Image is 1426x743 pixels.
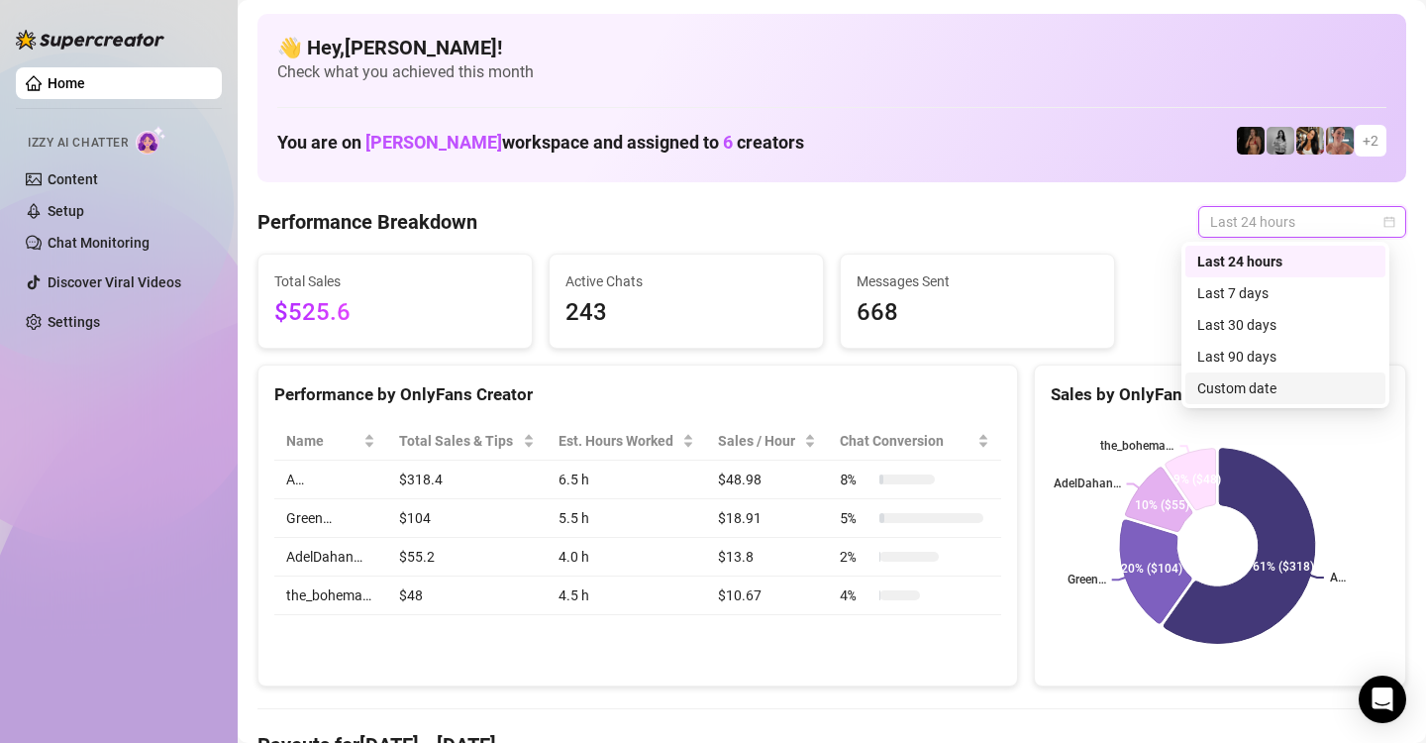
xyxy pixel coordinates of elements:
span: Name [286,430,359,452]
td: 6.5 h [547,461,707,499]
span: Check what you achieved this month [277,61,1386,83]
th: Sales / Hour [706,422,827,461]
span: calendar [1383,216,1395,228]
img: the_bohema [1237,127,1265,155]
div: Last 30 days [1185,309,1385,341]
div: Last 7 days [1185,277,1385,309]
span: 668 [857,294,1098,332]
span: Total Sales [274,270,516,292]
text: the_bohema… [1100,439,1173,453]
div: Est. Hours Worked [559,430,679,452]
td: $104 [387,499,547,538]
th: Total Sales & Tips [387,422,547,461]
text: AdelDahan… [1054,478,1121,491]
div: Performance by OnlyFans Creator [274,381,1001,408]
div: Last 24 hours [1185,246,1385,277]
span: Active Chats [565,270,807,292]
span: [PERSON_NAME] [365,132,502,153]
td: $55.2 [387,538,547,577]
span: $525.6 [274,294,516,332]
div: Sales by OnlyFans Creator [1051,381,1389,408]
td: $13.8 [706,538,827,577]
span: 2 % [840,546,871,568]
td: 4.0 h [547,538,707,577]
h4: Performance Breakdown [257,208,477,236]
h1: You are on workspace and assigned to creators [277,132,804,154]
img: A [1267,127,1294,155]
a: Settings [48,314,100,330]
td: 5.5 h [547,499,707,538]
a: Discover Viral Videos [48,274,181,290]
a: Setup [48,203,84,219]
div: Last 90 days [1197,346,1374,368]
span: 5 % [840,507,871,529]
span: 8 % [840,469,871,490]
span: 6 [723,132,733,153]
td: the_bohema… [274,577,387,615]
td: $48 [387,577,547,615]
div: Last 90 days [1185,341,1385,372]
a: Chat Monitoring [48,235,150,251]
div: Last 30 days [1197,314,1374,336]
span: Last 24 hours [1210,207,1394,237]
img: AdelDahan [1296,127,1324,155]
td: $10.67 [706,577,827,615]
img: AI Chatter [136,126,166,155]
div: Last 24 hours [1197,251,1374,272]
div: Custom date [1185,372,1385,404]
span: 4 % [840,584,871,606]
td: Green… [274,499,387,538]
img: logo-BBDzfeDw.svg [16,30,164,50]
a: Home [48,75,85,91]
span: 243 [565,294,807,332]
td: $48.98 [706,461,827,499]
div: Custom date [1197,377,1374,399]
span: + 2 [1363,130,1378,152]
th: Name [274,422,387,461]
h4: 👋 Hey, [PERSON_NAME] ! [277,34,1386,61]
td: A… [274,461,387,499]
td: 4.5 h [547,577,707,615]
span: Sales / Hour [718,430,799,452]
img: Yarden [1326,127,1354,155]
span: Izzy AI Chatter [28,134,128,153]
td: $318.4 [387,461,547,499]
span: Messages Sent [857,270,1098,292]
text: A… [1330,571,1346,584]
text: Green… [1068,573,1106,586]
span: Total Sales & Tips [399,430,519,452]
div: Open Intercom Messenger [1359,676,1406,723]
td: $18.91 [706,499,827,538]
div: Last 7 days [1197,282,1374,304]
td: AdelDahan… [274,538,387,577]
a: Content [48,171,98,187]
span: Chat Conversion [840,430,973,452]
th: Chat Conversion [828,422,1001,461]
